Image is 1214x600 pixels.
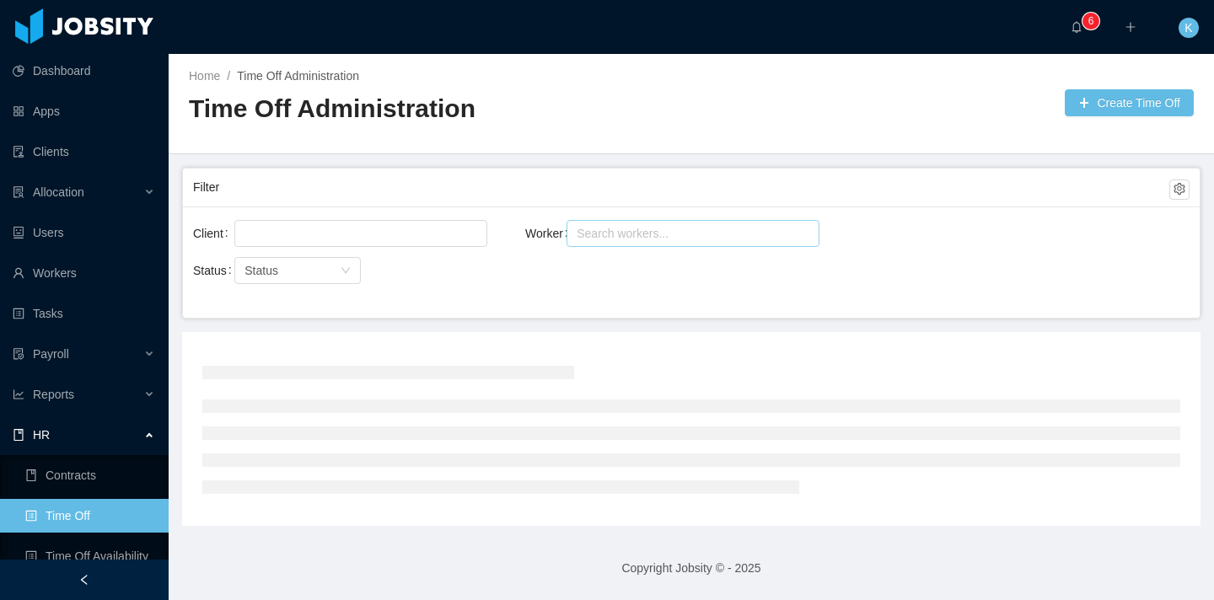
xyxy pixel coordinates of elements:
a: icon: profileTime Off [25,499,155,533]
a: icon: userWorkers [13,256,155,290]
i: icon: down [341,265,351,277]
i: icon: bell [1071,21,1082,33]
i: icon: line-chart [13,388,24,400]
span: HR [33,428,50,442]
a: icon: appstoreApps [13,94,155,128]
i: icon: file-protect [13,348,24,360]
a: icon: pie-chartDashboard [13,54,155,88]
p: 6 [1088,13,1094,29]
span: / [227,69,230,83]
sup: 6 [1082,13,1099,29]
button: icon: setting [1169,179,1190,200]
a: Home [189,69,220,83]
input: Worker [572,223,581,244]
a: icon: profileTime Off Availability [25,539,155,573]
footer: Copyright Jobsity © - 2025 [169,539,1214,597]
a: Time Off Administration [237,69,359,83]
div: Filter [193,172,1169,203]
label: Status [193,264,239,277]
a: icon: auditClients [13,135,155,169]
button: icon: plusCreate Time Off [1065,89,1194,116]
label: Client [193,227,235,240]
div: Search workers... [577,225,794,242]
input: Client [239,223,249,244]
span: Reports [33,388,74,401]
a: icon: robotUsers [13,216,155,249]
i: icon: plus [1125,21,1136,33]
span: Status [244,264,278,277]
span: Payroll [33,347,69,361]
h2: Time Off Administration [189,92,691,126]
i: icon: solution [13,186,24,198]
i: icon: book [13,429,24,441]
a: icon: bookContracts [25,458,155,492]
label: Worker [525,227,575,240]
a: icon: profileTasks [13,297,155,330]
span: K [1184,18,1192,38]
span: Allocation [33,185,84,199]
